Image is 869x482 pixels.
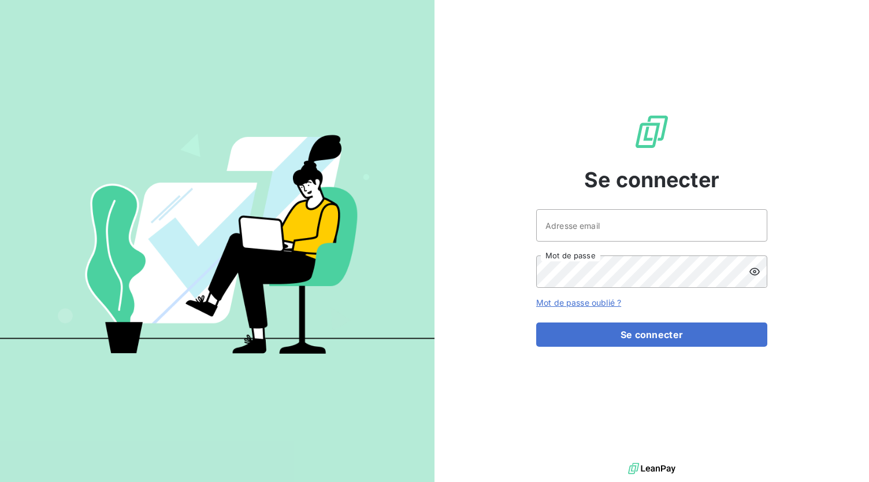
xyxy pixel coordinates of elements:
[628,460,675,477] img: logo
[536,322,767,347] button: Se connecter
[536,209,767,242] input: placeholder
[584,164,719,195] span: Se connecter
[536,298,621,307] a: Mot de passe oublié ?
[633,113,670,150] img: Logo LeanPay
